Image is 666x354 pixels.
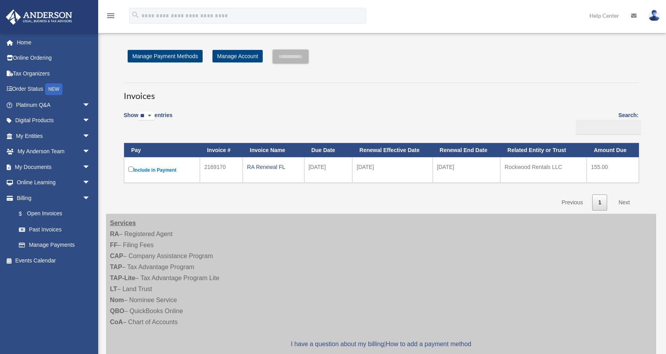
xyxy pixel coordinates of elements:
a: $Open Invoices [11,206,94,222]
span: $ [23,209,27,219]
strong: CAP [110,253,123,259]
div: RA Renewal FL [247,161,300,172]
a: My Anderson Teamarrow_drop_down [5,144,102,160]
th: Pay: activate to sort column descending [124,143,200,158]
input: Include in Payment [128,167,134,172]
label: Search: [573,110,639,135]
strong: Nom [110,297,124,303]
strong: FF [110,242,118,248]
strong: Services [110,220,136,226]
a: Billingarrow_drop_down [5,190,98,206]
td: [DATE] [433,157,501,183]
a: Events Calendar [5,253,102,268]
th: Amount Due: activate to sort column ascending [587,143,639,158]
a: Past Invoices [11,222,98,237]
strong: LT [110,286,117,292]
i: menu [106,11,115,20]
a: My Documentsarrow_drop_down [5,159,102,175]
img: User Pic [648,10,660,21]
strong: CoA [110,319,123,325]
input: Search: [576,120,641,135]
th: Related Entity or Trust: activate to sort column ascending [500,143,587,158]
h3: Invoices [124,83,639,102]
i: search [131,11,140,19]
td: 155.00 [587,157,639,183]
th: Due Date: activate to sort column ascending [304,143,353,158]
th: Invoice Name: activate to sort column ascending [243,143,304,158]
strong: QBO [110,308,124,314]
a: Manage Account [212,50,263,62]
a: Online Ordering [5,50,102,66]
div: NEW [45,83,62,95]
span: arrow_drop_down [82,190,98,206]
a: Order StatusNEW [5,81,102,97]
td: [DATE] [352,157,432,183]
a: Previous [556,194,589,211]
a: menu [106,14,115,20]
p: | [110,339,652,350]
th: Renewal End Date: activate to sort column ascending [433,143,501,158]
label: Include in Payment [128,165,196,175]
span: arrow_drop_down [82,128,98,144]
td: 2169170 [200,157,243,183]
span: arrow_drop_down [82,175,98,191]
a: Platinum Q&Aarrow_drop_down [5,97,102,113]
select: Showentries [138,112,154,121]
a: Manage Payments [11,237,98,253]
th: Invoice #: activate to sort column ascending [200,143,243,158]
strong: TAP-Lite [110,275,135,281]
a: Home [5,35,102,50]
td: [DATE] [304,157,353,183]
a: Tax Organizers [5,66,102,81]
th: Renewal Effective Date: activate to sort column ascending [352,143,432,158]
img: Anderson Advisors Platinum Portal [4,9,75,25]
a: I have a question about my billing [291,341,384,347]
a: 1 [592,194,607,211]
span: arrow_drop_down [82,113,98,129]
span: arrow_drop_down [82,144,98,160]
label: Show entries [124,110,172,128]
a: How to add a payment method [386,341,471,347]
a: Next [613,194,636,211]
a: My Entitiesarrow_drop_down [5,128,102,144]
span: arrow_drop_down [82,159,98,175]
span: arrow_drop_down [82,97,98,113]
a: Digital Productsarrow_drop_down [5,113,102,128]
a: Online Learningarrow_drop_down [5,175,102,191]
strong: RA [110,231,119,237]
a: Manage Payment Methods [128,50,203,62]
td: Rockwood Rentals LLC [500,157,587,183]
strong: TAP [110,264,122,270]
